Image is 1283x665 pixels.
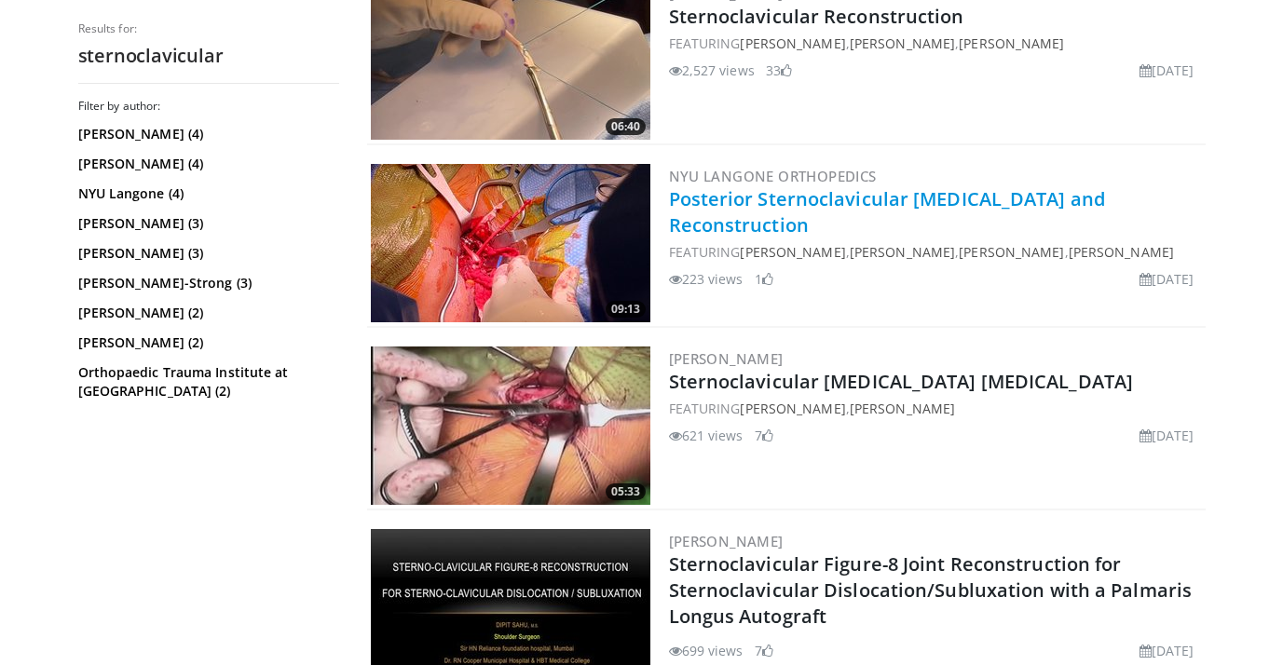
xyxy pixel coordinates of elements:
[755,641,773,660] li: 7
[78,244,334,263] a: [PERSON_NAME] (3)
[371,346,650,505] a: 05:33
[78,363,334,400] a: Orthopaedic Trauma Institute at [GEOGRAPHIC_DATA] (2)
[669,641,744,660] li: 699 views
[669,4,964,29] a: Sternoclavicular Reconstruction
[78,214,334,233] a: [PERSON_NAME] (3)
[1140,426,1194,445] li: [DATE]
[740,243,845,261] a: [PERSON_NAME]
[740,34,845,52] a: [PERSON_NAME]
[669,349,784,368] a: [PERSON_NAME]
[959,34,1064,52] a: [PERSON_NAME]
[1140,269,1194,289] li: [DATE]
[669,186,1106,237] a: Posterior Sternoclavicular [MEDICAL_DATA] and Reconstruction
[850,400,955,417] a: [PERSON_NAME]
[669,399,1202,418] div: FEATURING ,
[371,164,650,322] a: 09:13
[669,242,1202,262] div: FEATURING , , ,
[78,304,334,322] a: [PERSON_NAME] (2)
[850,243,955,261] a: [PERSON_NAME]
[371,164,650,322] img: 3494045b-89ce-40c1-ad34-8a7aa17ad954.jpg.300x170_q85_crop-smart_upscale.jpg
[755,426,773,445] li: 7
[606,301,646,318] span: 09:13
[371,346,650,505] img: eWNh-8akTAF2kj8X4xMDoxOjB1O8AjAz.300x170_q85_crop-smart_upscale.jpg
[606,483,646,500] span: 05:33
[1140,61,1194,80] li: [DATE]
[669,369,1134,394] a: Sternoclavicular [MEDICAL_DATA] [MEDICAL_DATA]
[669,532,784,550] a: [PERSON_NAME]
[78,155,334,173] a: [PERSON_NAME] (4)
[740,400,845,417] a: [PERSON_NAME]
[78,44,339,68] h2: sternoclavicular
[959,243,1064,261] a: [PERSON_NAME]
[669,426,744,445] li: 621 views
[766,61,792,80] li: 33
[755,269,773,289] li: 1
[669,551,1193,629] a: Sternoclavicular Figure-8 Joint Reconstruction for Sternoclavicular Dislocation/Subluxation with ...
[606,118,646,135] span: 06:40
[850,34,955,52] a: [PERSON_NAME]
[669,269,744,289] li: 223 views
[669,167,877,185] a: NYU Langone Orthopedics
[78,99,339,114] h3: Filter by author:
[1140,641,1194,660] li: [DATE]
[78,21,339,36] p: Results for:
[669,34,1202,53] div: FEATURING , ,
[78,333,334,352] a: [PERSON_NAME] (2)
[78,184,334,203] a: NYU Langone (4)
[78,274,334,292] a: [PERSON_NAME]-Strong (3)
[78,125,334,143] a: [PERSON_NAME] (4)
[1069,243,1174,261] a: [PERSON_NAME]
[669,61,755,80] li: 2,527 views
